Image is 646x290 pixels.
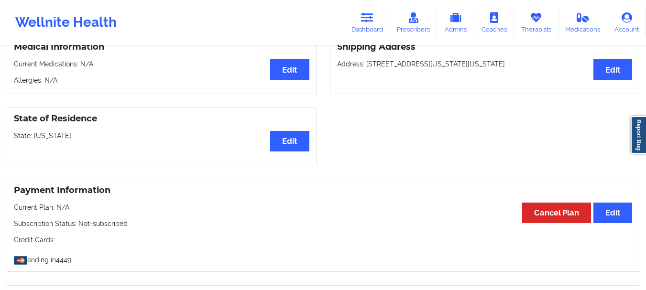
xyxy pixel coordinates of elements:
button: Edit [270,59,309,80]
button: Edit [593,203,632,223]
p: Address: [STREET_ADDRESS][US_STATE][US_STATE] [337,59,633,69]
h3: Shipping Address [337,42,633,53]
a: Medications [558,7,608,38]
a: Dashboard [344,7,390,38]
a: Admins [437,7,474,38]
a: Prescribers [390,7,438,38]
button: Cancel Plan [522,203,591,223]
p: Subscription Status: Not-subscribed [14,219,632,228]
a: Report Bug [631,116,646,154]
p: ending in 4449 [14,251,632,265]
a: Account [607,7,646,38]
h3: State of Residence [14,113,309,124]
p: Allergies: N/A [14,75,309,85]
p: Current Medications: N/A [14,59,309,69]
button: Edit [593,59,632,80]
h3: Payment Information [14,185,632,196]
p: Credit Cards: [14,235,632,245]
a: Therapists [514,7,558,38]
p: Current Plan: N/A [14,203,632,212]
a: Coaches [474,7,514,38]
h3: Medical Information [14,42,309,53]
button: Edit [270,131,309,151]
p: State: [US_STATE] [14,131,309,140]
